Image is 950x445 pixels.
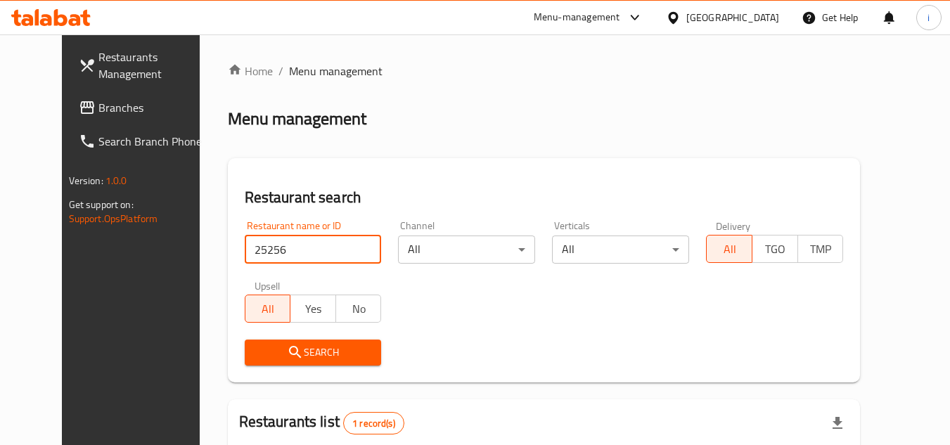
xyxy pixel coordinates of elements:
[228,108,366,130] h2: Menu management
[342,299,376,319] span: No
[534,9,620,26] div: Menu-management
[245,295,291,323] button: All
[686,10,779,25] div: [GEOGRAPHIC_DATA]
[245,187,844,208] h2: Restaurant search
[68,124,221,158] a: Search Branch Phone
[289,63,383,79] span: Menu management
[69,172,103,190] span: Version:
[98,49,210,82] span: Restaurants Management
[797,235,844,263] button: TMP
[68,91,221,124] a: Branches
[69,209,158,228] a: Support.OpsPlatform
[228,63,273,79] a: Home
[296,299,330,319] span: Yes
[69,195,134,214] span: Get support on:
[398,236,535,264] div: All
[105,172,127,190] span: 1.0.0
[712,239,747,259] span: All
[256,344,371,361] span: Search
[821,406,854,440] div: Export file
[335,295,382,323] button: No
[255,280,281,290] label: Upsell
[245,340,382,366] button: Search
[758,239,792,259] span: TGO
[716,221,751,231] label: Delivery
[927,10,930,25] span: i
[552,236,689,264] div: All
[278,63,283,79] li: /
[251,299,285,319] span: All
[98,99,210,116] span: Branches
[752,235,798,263] button: TGO
[239,411,404,434] h2: Restaurants list
[228,63,861,79] nav: breadcrumb
[290,295,336,323] button: Yes
[98,133,210,150] span: Search Branch Phone
[68,40,221,91] a: Restaurants Management
[804,239,838,259] span: TMP
[706,235,752,263] button: All
[245,236,382,264] input: Search for restaurant name or ID..
[344,417,404,430] span: 1 record(s)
